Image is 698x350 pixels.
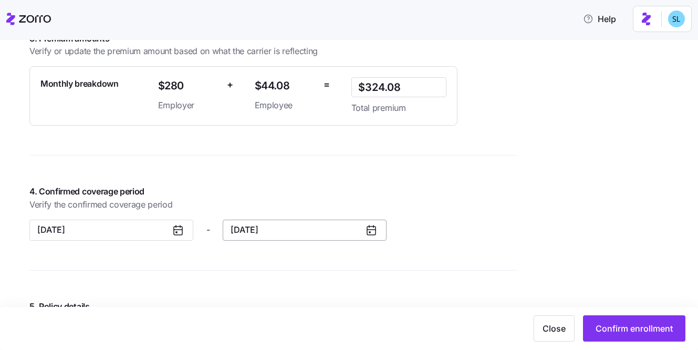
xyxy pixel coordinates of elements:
span: + [227,77,233,92]
span: 4. Confirmed coverage period [29,185,517,198]
button: Confirm enrollment [583,315,685,342]
span: 5. Policy details [29,300,457,313]
button: Close [534,315,575,342]
span: Help [583,13,616,25]
span: = [324,77,330,92]
span: Total premium [351,101,446,115]
span: Employer [158,99,218,112]
span: - [206,223,210,236]
button: [DATE] [29,220,193,241]
button: Help [575,8,624,29]
span: $280 [158,77,218,95]
span: Close [543,322,566,335]
img: 7c620d928e46699fcfb78cede4daf1d1 [668,11,685,27]
span: Verify the confirmed coverage period [29,198,517,211]
span: Employee [255,99,315,112]
span: Verify or update the premium amount based on what the carrier is reflecting [29,45,318,58]
span: Monthly breakdown [40,77,119,90]
button: [DATE] [223,220,387,241]
span: $44.08 [255,77,315,95]
span: Confirm enrollment [596,322,673,335]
